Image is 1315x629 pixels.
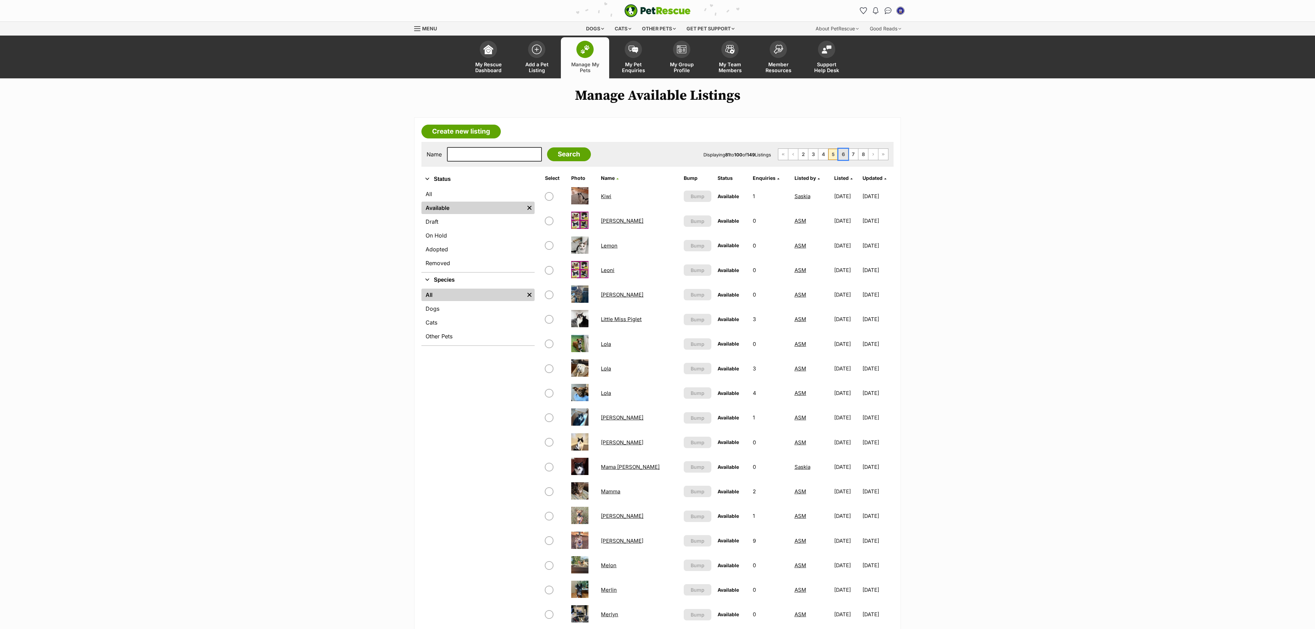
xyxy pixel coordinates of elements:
div: Good Reads [865,22,906,36]
span: Support Help Desk [811,61,842,73]
td: 3 [750,357,791,380]
td: 0 [750,209,791,233]
td: [DATE] [831,234,862,258]
span: Available [718,562,739,568]
a: Favourites [858,5,869,16]
a: Lola [601,341,611,347]
span: Bump [691,537,704,544]
a: Page 6 [838,149,848,160]
a: ASM [795,538,806,544]
span: Available [718,538,739,543]
img: Lucy [571,408,588,426]
div: Status [421,186,535,272]
span: My Rescue Dashboard [473,61,504,73]
a: ASM [795,439,806,446]
span: Bump [691,439,704,446]
td: [DATE] [831,578,862,602]
a: Listed [834,175,853,181]
img: dashboard-icon-eb2f2d2d3e046f16d808141f083e7271f6b2e854fb5c12c21221c1fb7104beca.svg [484,45,493,54]
span: Bump [691,586,704,593]
div: Get pet support [682,22,739,36]
td: [DATE] [863,184,893,208]
td: 0 [750,578,791,602]
img: team-members-icon-5396bd8760b3fe7c0b43da4ab00e1e3bb1a5d9ba89233759b79545d2d3fc5d0d.svg [725,45,735,54]
span: Available [718,341,739,347]
span: Available [718,218,739,224]
button: Species [421,275,535,284]
a: My Team Members [706,37,754,78]
a: Next page [868,149,878,160]
td: [DATE] [831,357,862,380]
span: Available [718,488,739,494]
span: Page 5 [828,149,838,160]
button: Bump [684,511,712,522]
a: [PERSON_NAME] [601,513,643,519]
span: Bump [691,488,704,495]
a: On Hold [421,229,535,242]
th: Bump [681,173,714,184]
td: [DATE] [863,283,893,307]
a: Little Miss Piglet [601,316,642,322]
td: [DATE] [863,480,893,503]
span: Bump [691,291,704,298]
button: Bump [684,609,712,620]
a: Removed [421,257,535,269]
td: 0 [750,602,791,626]
span: Bump [691,562,704,569]
button: Bump [684,191,712,202]
a: Lola [601,390,611,396]
a: Saskia [795,193,810,200]
span: Available [718,513,739,519]
span: My Team Members [714,61,746,73]
a: Page 7 [848,149,858,160]
a: Last page [878,149,888,160]
td: 0 [750,332,791,356]
button: Bump [684,584,712,596]
a: Listed by [795,175,820,181]
a: Lemon [601,242,617,249]
td: 9 [750,529,791,553]
td: [DATE] [831,381,862,405]
a: My Group Profile [657,37,706,78]
div: Cats [610,22,636,36]
img: group-profile-icon-3fa3cf56718a62981997c0bc7e787c4b2cf8bcc04b72c1350f741eb67cf2f40e.svg [677,45,686,54]
td: [DATE] [831,332,862,356]
a: Page 3 [808,149,818,160]
td: 1 [750,184,791,208]
img: member-resources-icon-8e73f808a243e03378d46382f2149f9095a855e16c252ad45f914b54edf8863c.svg [773,45,783,54]
a: First page [778,149,788,160]
button: Bump [684,437,712,448]
a: Create new listing [421,125,501,138]
td: [DATE] [863,406,893,429]
button: Bump [684,363,712,374]
span: Member Resources [763,61,794,73]
th: Status [715,173,749,184]
a: Name [601,175,618,181]
strong: 100 [734,152,742,157]
span: Available [718,292,739,298]
a: Kiwi [601,193,611,200]
a: Menu [414,22,442,34]
td: 0 [750,283,791,307]
a: Other Pets [421,330,535,342]
a: My Rescue Dashboard [464,37,513,78]
td: [DATE] [831,430,862,454]
td: [DATE] [863,602,893,626]
a: Previous page [788,149,798,160]
span: Available [718,439,739,445]
a: ASM [795,488,806,495]
td: [DATE] [863,381,893,405]
td: [DATE] [831,553,862,577]
td: 4 [750,381,791,405]
button: Bump [684,264,712,276]
div: Species [421,287,535,345]
a: ASM [795,365,806,372]
span: Bump [691,267,704,274]
span: Available [718,415,739,420]
th: Select [542,173,568,184]
td: [DATE] [863,209,893,233]
td: [DATE] [831,504,862,528]
img: Mama Mia [571,458,588,475]
a: Page 2 [798,149,808,160]
a: Cats [421,316,535,329]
